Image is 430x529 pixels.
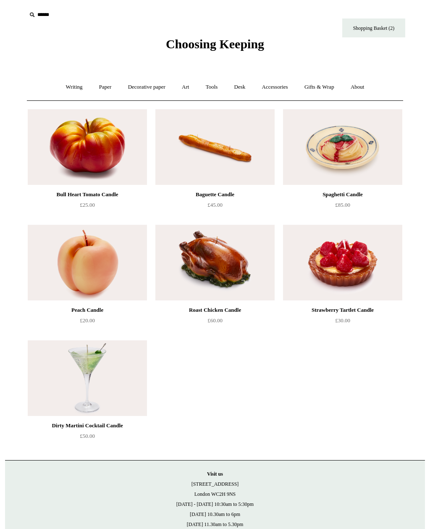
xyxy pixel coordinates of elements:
[80,433,95,439] span: £50.00
[80,202,95,208] span: £25.00
[30,421,145,431] div: Dirty Martini Cocktail Candle
[92,76,119,98] a: Paper
[157,189,273,200] div: Baguette Candle
[28,109,147,185] a: Bull Heart Tomato Candle Bull Heart Tomato Candle
[297,76,342,98] a: Gifts & Wrap
[283,225,402,300] a: Strawberry Tartlet Candle Strawberry Tartlet Candle
[28,340,147,416] img: Dirty Martini Cocktail Candle
[207,317,223,324] span: £60.00
[174,76,197,98] a: Art
[335,317,350,324] span: £30.00
[121,76,173,98] a: Decorative paper
[155,225,275,300] img: Roast Chicken Candle
[155,109,275,185] a: Baguette Candle Baguette Candle
[157,305,273,315] div: Roast Chicken Candle
[80,317,95,324] span: £20.00
[285,305,400,315] div: Strawberry Tartlet Candle
[207,471,223,477] strong: Visit us
[28,109,147,185] img: Bull Heart Tomato Candle
[335,202,350,208] span: £85.00
[283,225,402,300] img: Strawberry Tartlet Candle
[28,225,147,300] a: Peach Candle Peach Candle
[28,305,147,340] a: Peach Candle £20.00
[28,340,147,416] a: Dirty Martini Cocktail Candle Dirty Martini Cocktail Candle
[207,202,223,208] span: £45.00
[155,225,275,300] a: Roast Chicken Candle Roast Chicken Candle
[28,421,147,455] a: Dirty Martini Cocktail Candle £50.00
[28,225,147,300] img: Peach Candle
[283,109,402,185] a: Spaghetti Candle Spaghetti Candle
[58,76,90,98] a: Writing
[155,189,275,224] a: Baguette Candle £45.00
[166,37,264,51] span: Choosing Keeping
[283,109,402,185] img: Spaghetti Candle
[283,305,402,340] a: Strawberry Tartlet Candle £30.00
[283,189,402,224] a: Spaghetti Candle £85.00
[30,305,145,315] div: Peach Candle
[198,76,225,98] a: Tools
[28,189,147,224] a: Bull Heart Tomato Candle £25.00
[155,109,275,185] img: Baguette Candle
[285,189,400,200] div: Spaghetti Candle
[254,76,296,98] a: Accessories
[342,18,405,37] a: Shopping Basket (2)
[227,76,253,98] a: Desk
[166,44,264,50] a: Choosing Keeping
[343,76,372,98] a: About
[155,305,275,340] a: Roast Chicken Candle £60.00
[30,189,145,200] div: Bull Heart Tomato Candle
